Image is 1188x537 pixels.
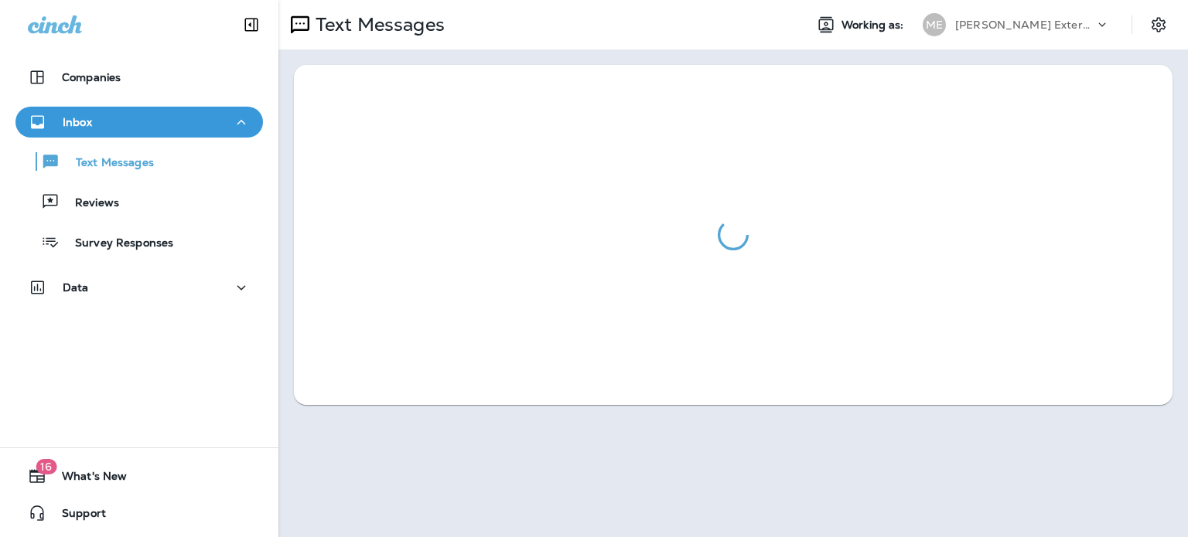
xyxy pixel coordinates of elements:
span: What's New [46,470,127,488]
button: Survey Responses [15,226,263,258]
p: Reviews [60,196,119,211]
p: Text Messages [60,156,154,171]
p: Text Messages [309,13,445,36]
span: Working as: [841,19,907,32]
button: Companies [15,62,263,93]
p: Companies [62,71,121,83]
button: Text Messages [15,145,263,178]
div: ME [923,13,946,36]
button: Data [15,272,263,303]
p: Survey Responses [60,236,173,251]
button: Inbox [15,107,263,138]
button: 16What's New [15,461,263,491]
span: 16 [36,459,56,474]
span: Support [46,507,106,525]
p: Inbox [63,116,92,128]
p: [PERSON_NAME] Exterminating [955,19,1094,31]
p: Data [63,281,89,294]
button: Collapse Sidebar [230,9,273,40]
button: Settings [1145,11,1173,39]
button: Reviews [15,185,263,218]
button: Support [15,498,263,529]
